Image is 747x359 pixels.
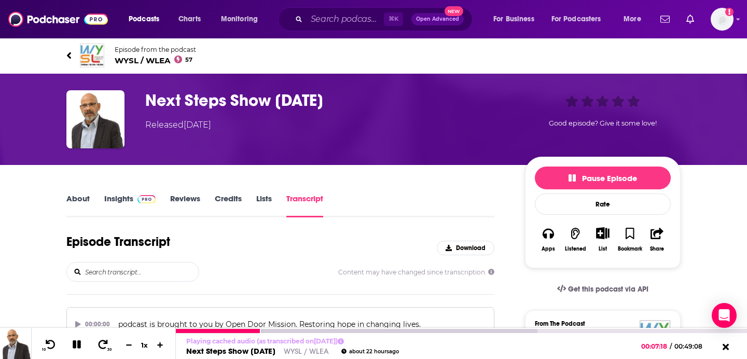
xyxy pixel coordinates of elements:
a: Lists [256,194,272,217]
span: Open Advanced [416,17,459,22]
img: Podchaser - Follow, Share and Rate Podcasts [8,9,108,29]
img: Next Steps Show 10-8-25 [66,90,125,148]
span: 00:49:08 [672,342,713,350]
div: about 22 hours ago [341,349,399,354]
a: WYSL / WLEAEpisode from the podcastWYSL / WLEA57 [66,43,681,68]
img: Podchaser Pro [137,195,156,203]
span: Podcasts [129,12,159,26]
span: WYSL / WLEA [115,56,196,65]
span: Download [456,244,486,252]
div: Show More ButtonList [589,220,616,258]
button: Open AdvancedNew [411,13,464,25]
div: Search podcasts, credits, & more... [288,7,482,31]
svg: Add a profile image [725,8,734,16]
span: Get this podcast via API [568,285,648,294]
button: open menu [616,11,654,27]
div: Bookmark [618,246,642,252]
button: open menu [486,11,547,27]
a: Reviews [170,194,200,217]
span: More [624,12,641,26]
span: podcast is brought to you by Open Door Mission. Restoring hope in changing lives. OpenDoormission... [118,320,423,346]
h3: Next Steps Show 10-8-25 [145,90,508,111]
span: 00:07:18 [641,342,670,350]
button: 00:00:00podcast is brought to you by Open Door Mission. Restoring hope in changing lives. OpenDoo... [66,307,494,358]
a: Charts [172,11,207,27]
button: Show More Button [592,227,613,239]
span: Episode from the podcast [115,46,196,53]
div: Rate [535,194,671,215]
span: Charts [178,12,201,26]
span: New [445,6,463,16]
div: Open Intercom Messenger [712,303,737,328]
div: List [599,245,607,252]
a: Credits [215,194,242,217]
a: Show notifications dropdown [656,10,674,28]
a: Next Steps Show [DATE] [186,346,275,356]
span: For Business [493,12,534,26]
button: open menu [214,11,271,27]
button: 30 [94,339,114,352]
span: Pause Episode [569,173,637,183]
img: WYSL / WLEA [80,43,105,68]
button: Bookmark [616,220,643,258]
span: Logged in as FIREPodchaser25 [711,8,734,31]
button: open menu [121,11,173,27]
a: WYSL / WLEA [284,346,329,356]
input: Search podcasts, credits, & more... [307,11,384,27]
button: Pause Episode [535,167,671,189]
div: Listened [565,246,586,252]
button: Listened [562,220,589,258]
button: Share [644,220,671,258]
p: Playing cached audio (as transcribed on [DATE] ) [186,337,399,345]
button: Download [437,241,494,255]
a: Transcript [286,194,323,217]
button: open menu [545,11,616,27]
span: For Podcasters [551,12,601,26]
span: Content may have changed since transcription. [338,268,494,276]
button: Show profile menu [711,8,734,31]
img: User Profile [711,8,734,31]
span: ⌘ K [384,12,403,26]
span: / [670,342,672,350]
span: Good episode? Give it some love! [549,119,657,127]
h3: From The Podcast [535,320,662,327]
div: Released [DATE] [145,119,211,131]
input: Search transcript... [84,263,199,281]
div: 1 x [136,341,154,349]
a: Get this podcast via API [549,277,657,302]
div: 00:00:00 [75,316,110,333]
button: 10 [40,339,60,352]
span: 10 [42,348,46,352]
img: WYSL / WLEA [640,320,671,351]
span: Monitoring [221,12,258,26]
div: Share [650,246,664,252]
button: Apps [535,220,562,258]
h1: Episode Transcript [66,234,170,250]
span: 30 [107,348,112,352]
a: About [66,194,90,217]
a: Show notifications dropdown [682,10,698,28]
a: InsightsPodchaser Pro [104,194,156,217]
div: Apps [542,246,555,252]
span: 57 [185,58,192,62]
